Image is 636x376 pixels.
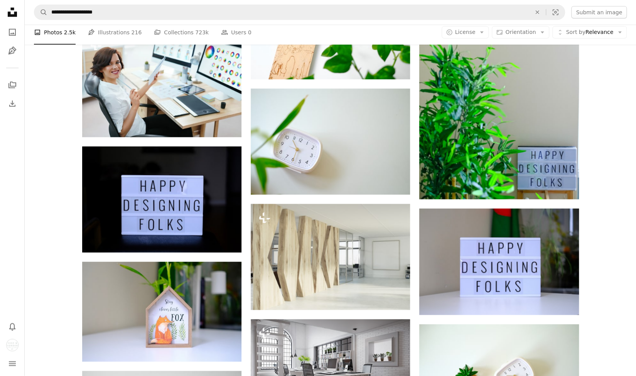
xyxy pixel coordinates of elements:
a: a light box that says happy designing folks [419,258,579,265]
a: Download History [5,96,20,111]
a: Photos [5,25,20,40]
a: Woman Designer Working On Computer In Office. Female Working On Web Design Project With Illustrat... [82,81,241,88]
span: Relevance [566,29,613,36]
span: Sort by [566,29,585,35]
a: a clock is on the wall above a plant [419,76,579,83]
button: License [442,26,489,39]
a: a picture of a house with a fox on it [82,308,241,315]
a: Users 0 [221,20,251,45]
button: Sort byRelevance [552,26,627,39]
span: 216 [132,28,142,37]
a: Collections [5,78,20,93]
a: a sign that says happy designing folks on it [82,196,241,203]
button: Profile [5,337,20,353]
img: Avatar of user Rachael Wilson [6,339,19,351]
img: a white clock sitting on top of a table next to a green plant [251,89,410,195]
img: Side view of an open space office environment and a conference room with an abstract geometric pa... [251,204,410,310]
span: 723k [195,28,209,37]
a: a white clock sitting on top of a table next to a green plant [251,138,410,145]
button: Menu [5,356,20,371]
span: Orientation [505,29,536,35]
span: 0 [248,28,251,37]
a: Illustrations 216 [88,20,142,45]
a: Illustrations [5,43,20,59]
button: Orientation [492,26,549,39]
span: License [455,29,476,35]
img: a light box that says happy designing folks [419,209,579,315]
button: Submit an image [571,6,627,19]
a: Home — Unsplash [5,5,20,22]
img: a sign that says happy designing folks on it [82,147,241,253]
a: Collections 723k [154,20,209,45]
button: Clear [529,5,546,20]
img: a picture of a house with a fox on it [82,262,241,362]
button: Notifications [5,319,20,334]
form: Find visuals sitewide [34,5,565,20]
a: modern office interior design concept. 3d rendering idea [251,361,410,368]
button: Visual search [546,5,565,20]
img: Woman Designer Working On Computer In Office. Female Working On Web Design Project With Illustrat... [82,31,241,137]
button: Search Unsplash [34,5,47,20]
a: Side view of an open space office environment and a conference room with an abstract geometric pa... [251,253,410,260]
